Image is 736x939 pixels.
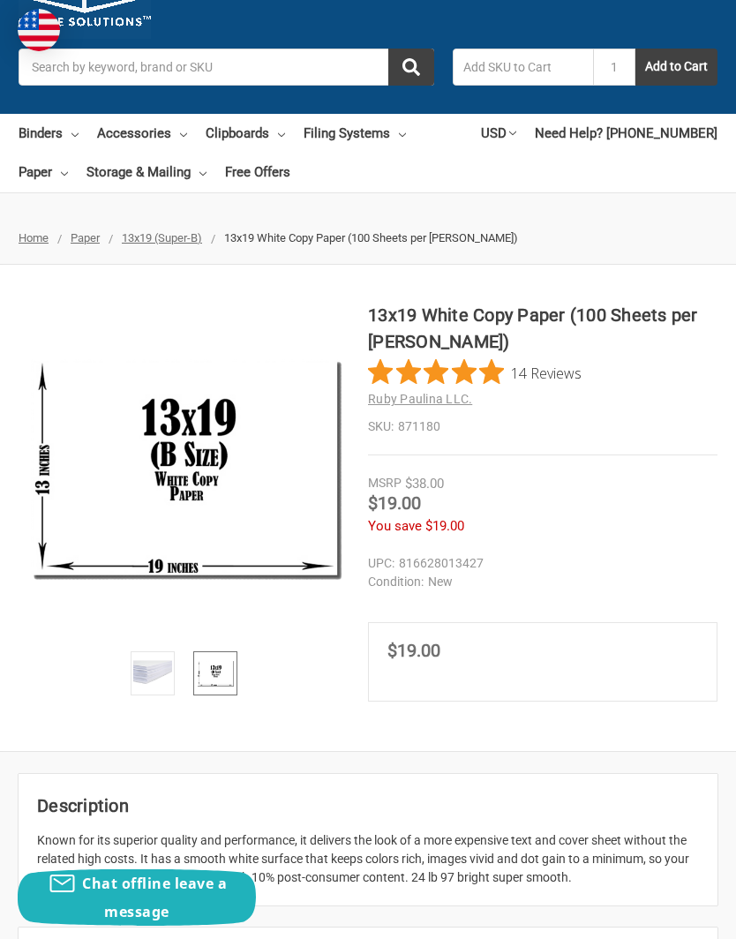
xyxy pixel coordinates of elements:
[511,359,582,386] span: 14 Reviews
[405,476,444,492] span: $38.00
[225,153,290,192] a: Free Offers
[368,417,717,436] dd: 871180
[133,654,172,693] img: 13x19 White Copy Paper (100 Sheets per Ream)
[86,153,207,192] a: Storage & Mailing
[304,114,406,153] a: Filing Systems
[368,554,717,573] dd: 816628013427
[368,474,402,492] div: MSRP
[635,49,717,86] button: Add to Cart
[425,518,464,534] span: $19.00
[368,417,394,436] dt: SKU:
[97,114,187,153] a: Accessories
[18,869,256,926] button: Chat offline leave a message
[19,302,349,633] img: 13x19 White Copy Paper (100 Sheets per Ream)
[368,359,582,386] button: Rated 4.9 out of 5 stars from 14 reviews. Jump to reviews.
[19,231,49,244] a: Home
[368,518,422,534] span: You save
[37,793,699,819] h2: Description
[18,9,60,51] img: duty and tax information for United States
[368,554,394,573] dt: UPC:
[481,114,516,153] a: USD
[368,492,421,514] span: $19.00
[19,49,434,86] input: Search by keyword, brand or SKU
[368,573,424,591] dt: Condition:
[368,392,472,406] a: Ruby Paulina LLC.
[590,891,736,939] iframe: Google Customer Reviews
[196,654,235,693] img: 13x19 White Copy Paper (100 Sheets per Ream)
[206,114,285,153] a: Clipboards
[387,640,440,661] span: $19.00
[19,114,79,153] a: Binders
[535,114,717,153] a: Need Help? [PHONE_NUMBER]
[19,153,68,192] a: Paper
[453,49,593,86] input: Add SKU to Cart
[122,231,202,244] a: 13x19 (Super-B)
[368,302,717,355] h1: 13x19 White Copy Paper (100 Sheets per [PERSON_NAME])
[71,231,100,244] a: Paper
[224,231,518,244] span: 13x19 White Copy Paper (100 Sheets per [PERSON_NAME])
[82,874,227,921] span: Chat offline leave a message
[368,573,717,591] dd: New
[37,831,699,887] div: Known for its superior quality and performance, it delivers the look of a more expensive text and...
